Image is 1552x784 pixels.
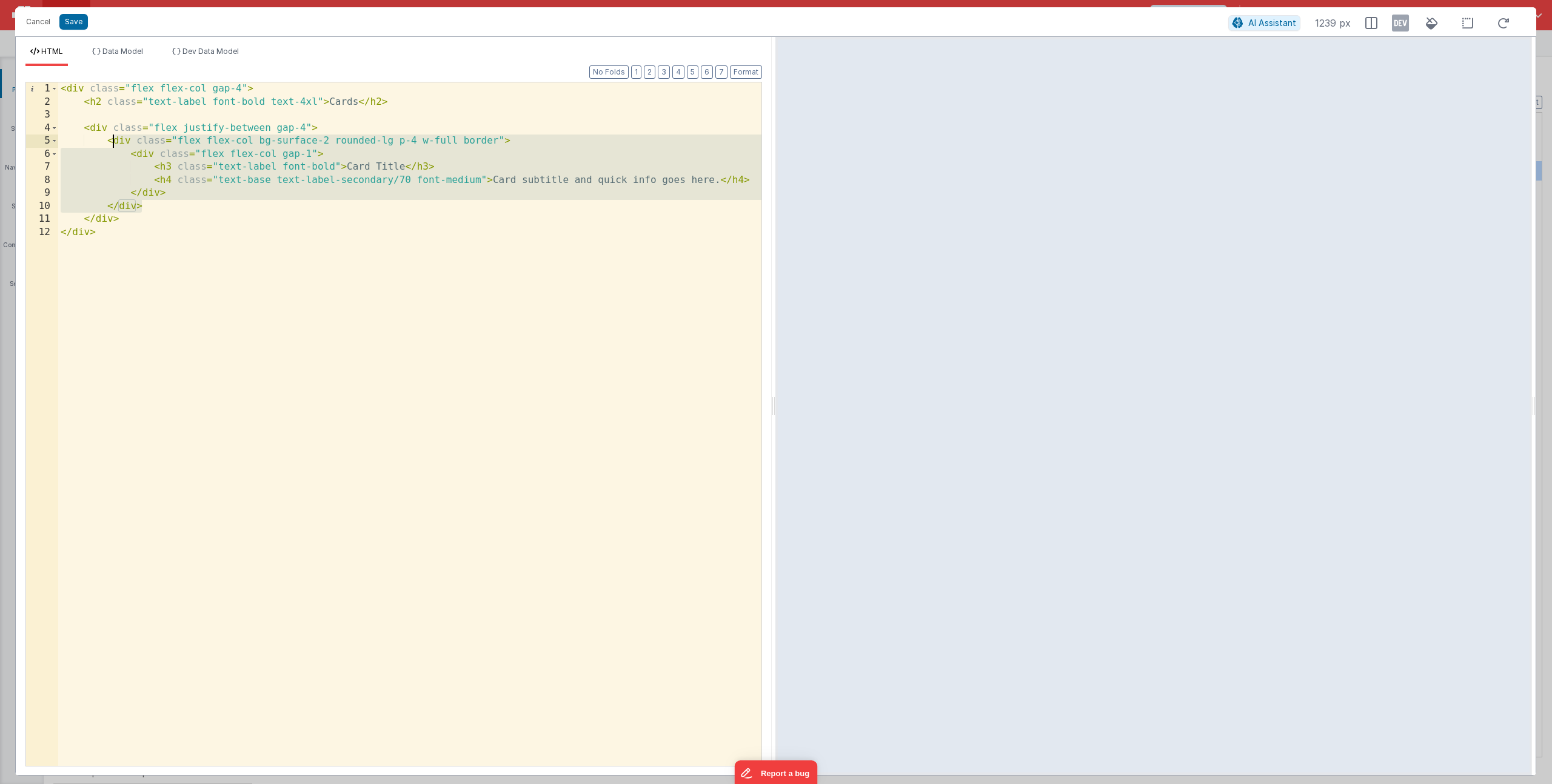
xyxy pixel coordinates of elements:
button: 7 [715,65,727,79]
div: 6 [26,148,58,161]
div: 7 [26,161,58,174]
span: 1239 px [1315,16,1351,30]
button: AI Assistant [1228,15,1300,31]
div: 2 [26,96,58,109]
div: 10 [26,200,58,213]
span: AI Assistant [1248,18,1296,28]
span: Dev Data Model [182,47,239,56]
button: 6 [701,65,713,79]
div: 12 [26,226,58,239]
button: 2 [644,65,655,79]
div: 8 [26,174,58,187]
div: 1 [26,82,58,96]
button: Cancel [20,13,56,30]
button: No Folds [589,65,629,79]
button: Save [59,14,88,30]
button: 1 [631,65,641,79]
button: 3 [658,65,670,79]
div: 11 [26,213,58,226]
div: 4 [26,122,58,135]
div: 3 [26,108,58,122]
button: 4 [672,65,684,79]
span: Data Model [102,47,143,56]
div: 5 [26,135,58,148]
span: HTML [41,47,63,56]
button: Format [730,65,762,79]
button: 5 [687,65,698,79]
div: 9 [26,187,58,200]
